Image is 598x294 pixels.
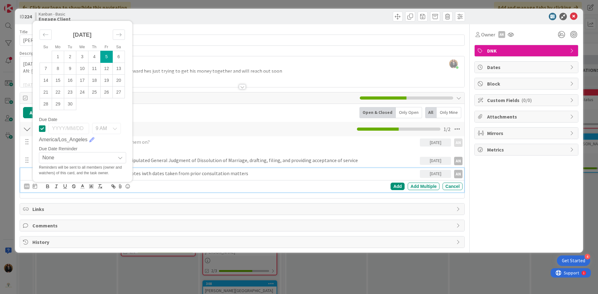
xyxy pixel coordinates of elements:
[52,98,64,110] td: Monday, 2025/Sep/29 12:00 PM
[585,254,590,259] div: 4
[420,138,451,147] div: [DATE]
[20,35,465,46] input: type card name here...
[33,24,132,117] div: Calendar
[20,29,28,35] label: Title
[391,183,405,190] div: Add
[55,45,60,49] small: Mo
[43,157,417,164] p: Draft limited scope engagement letter. Stipulated General Judgment of Dissolution of Marriage, dr...
[396,107,422,118] div: Only Open
[64,51,76,63] td: Tuesday, 2025/Sep/02 12:00 PM
[562,258,585,264] div: Get Started
[487,96,567,104] span: Custom Fields
[39,147,78,151] span: Due Date Reminder
[454,157,463,165] div: AN
[113,51,125,63] td: Saturday, 2025/Sep/06 12:00 PM
[498,31,505,38] div: AN
[43,45,48,49] small: Su
[444,125,450,133] span: 1 / 2
[52,63,64,75] td: Monday, 2025/Sep/08 12:00 PM
[39,12,71,16] span: Kanban - Basic
[92,45,96,49] small: Th
[49,123,89,134] input: YYYY/MM/DD
[39,117,57,122] span: Due Date
[487,63,567,71] span: Dates
[13,1,28,8] span: Support
[88,86,101,98] td: Thursday, 2025/Sep/25 12:00 PM
[76,86,88,98] td: Wednesday, 2025/Sep/24 12:00 PM
[32,2,34,7] div: 1
[408,183,439,190] div: Add Multiple
[437,107,461,118] div: Only Mine
[88,63,101,75] td: Thursday, 2025/Sep/11 12:00 PM
[52,86,64,98] td: Monday, 2025/Sep/22 12:00 PM
[454,138,463,147] div: AN
[101,51,113,63] td: Selected. Friday, 2025/Sep/05 12:00 PM
[88,51,101,63] td: Thursday, 2025/Sep/04 12:00 PM
[42,153,112,162] span: None
[487,113,567,120] span: Attachments
[481,31,495,38] span: Owner
[52,75,64,86] td: Monday, 2025/Sep/15 12:00 PM
[32,94,357,102] span: Tasks
[420,157,451,165] div: [DATE]
[359,107,396,118] div: Open & Closed
[39,136,88,143] span: America/Los_Angeles
[24,13,32,20] b: 224
[33,170,417,177] p: create limited scope clio matter. transfer all notes iwth dates taken from prior consultation mat...
[40,30,52,40] div: Move backward to switch to the previous month.
[76,51,88,63] td: Wednesday, 2025/Sep/03 12:00 PM
[40,86,52,98] td: Sunday, 2025/Sep/21 12:00 PM
[487,146,567,153] span: Metrics
[40,98,52,110] td: Sunday, 2025/Sep/28 12:00 PM
[449,59,458,68] img: DEZMl8YG0xcQqluc7pnrobW4Pfi88F1E.JPG
[76,63,88,75] td: Wednesday, 2025/Sep/10 12:00 PM
[39,16,71,21] b: Engage Client
[20,50,41,56] span: Description
[454,170,463,178] div: AN
[52,51,64,63] td: Monday, 2025/Sep/01 12:00 PM
[64,86,76,98] td: Tuesday, 2025/Sep/23 12:00 PM
[32,205,453,213] span: Links
[39,165,126,176] div: Reminders will be sent to all members (owner and watchers) of this card, and the task owner.
[96,124,107,133] span: 9 AM
[79,45,85,49] small: We
[40,63,52,75] td: Sunday, 2025/Sep/07 12:00 PM
[64,75,76,86] td: Tuesday, 2025/Sep/16 12:00 PM
[76,75,88,86] td: Wednesday, 2025/Sep/17 12:00 PM
[487,129,567,137] span: Mirrors
[487,47,567,54] span: DNK
[101,86,113,98] td: Friday, 2025/Sep/26 12:00 PM
[116,45,121,49] small: Sa
[113,75,125,86] td: Saturday, 2025/Sep/20 12:00 PM
[73,32,92,38] strong: [DATE]
[20,13,32,20] span: ID
[24,184,30,189] div: AN
[68,45,72,49] small: Tu
[487,80,567,87] span: Block
[425,107,437,118] div: All
[420,170,451,178] div: [DATE]
[23,60,461,68] p: [DATE]:
[113,30,125,40] div: Move forward to switch to the next month.
[64,63,76,75] td: Tuesday, 2025/Sep/09 12:00 PM
[113,63,125,75] td: Saturday, 2025/Sep/13 12:00 PM
[23,68,461,75] p: AN: [PERSON_NAME] said he does want to move forward hes just trying to get his money together and...
[101,75,113,86] td: Friday, 2025/Sep/19 12:00 PM
[32,222,453,229] span: Comments
[64,98,76,110] td: Tuesday, 2025/Sep/30 12:00 PM
[32,124,173,135] input: Add Checklist...
[88,75,101,86] td: Thursday, 2025/Sep/18 12:00 PM
[113,86,125,98] td: Saturday, 2025/Sep/27 12:00 PM
[443,183,463,190] div: Cancel
[521,97,532,103] span: ( 0/0 )
[40,75,52,86] td: Sunday, 2025/Sep/14 12:00 PM
[557,255,590,266] div: Open Get Started checklist, remaining modules: 4
[43,138,417,146] p: follow up and ask if they want us to take them on?
[105,45,108,49] small: Fr
[101,63,113,75] td: Friday, 2025/Sep/12 12:00 PM
[32,238,453,246] span: History
[23,107,67,118] button: Add Checklist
